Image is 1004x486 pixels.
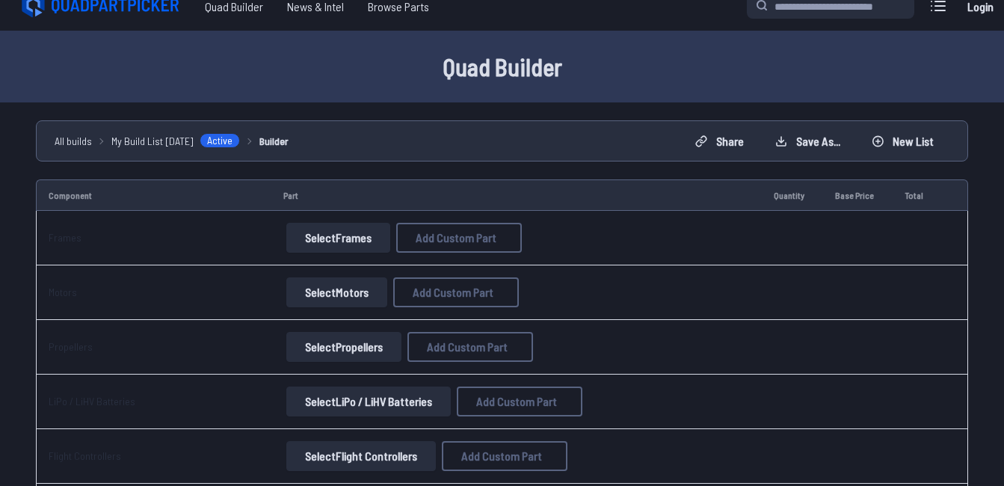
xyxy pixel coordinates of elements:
[457,387,582,416] button: Add Custom Part
[396,223,522,253] button: Add Custom Part
[416,232,496,244] span: Add Custom Part
[283,332,404,362] a: SelectPropellers
[407,332,533,362] button: Add Custom Part
[283,441,439,471] a: SelectFlight Controllers
[49,231,81,244] a: Frames
[259,133,289,149] a: Builder
[111,133,194,149] span: My Build List [DATE]
[683,129,757,153] button: Share
[859,129,946,153] button: New List
[283,387,454,416] a: SelectLiPo / LiHV Batteries
[49,340,93,353] a: Propellers
[286,387,451,416] button: SelectLiPo / LiHV Batteries
[36,179,271,211] td: Component
[286,277,387,307] button: SelectMotors
[286,223,390,253] button: SelectFrames
[413,286,493,298] span: Add Custom Part
[286,332,401,362] button: SelectPropellers
[393,277,519,307] button: Add Custom Part
[283,277,390,307] a: SelectMotors
[111,133,240,149] a: My Build List [DATE]Active
[200,133,240,148] span: Active
[49,286,77,298] a: Motors
[286,441,436,471] button: SelectFlight Controllers
[763,129,853,153] button: Save as...
[55,133,92,149] a: All builds
[427,341,508,353] span: Add Custom Part
[442,441,567,471] button: Add Custom Part
[49,395,135,407] a: LiPo / LiHV Batteries
[762,179,822,211] td: Quantity
[271,179,762,211] td: Part
[24,49,981,84] h1: Quad Builder
[461,450,542,462] span: Add Custom Part
[893,179,940,211] td: Total
[476,396,557,407] span: Add Custom Part
[49,449,121,462] a: Flight Controllers
[823,179,893,211] td: Base Price
[283,223,393,253] a: SelectFrames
